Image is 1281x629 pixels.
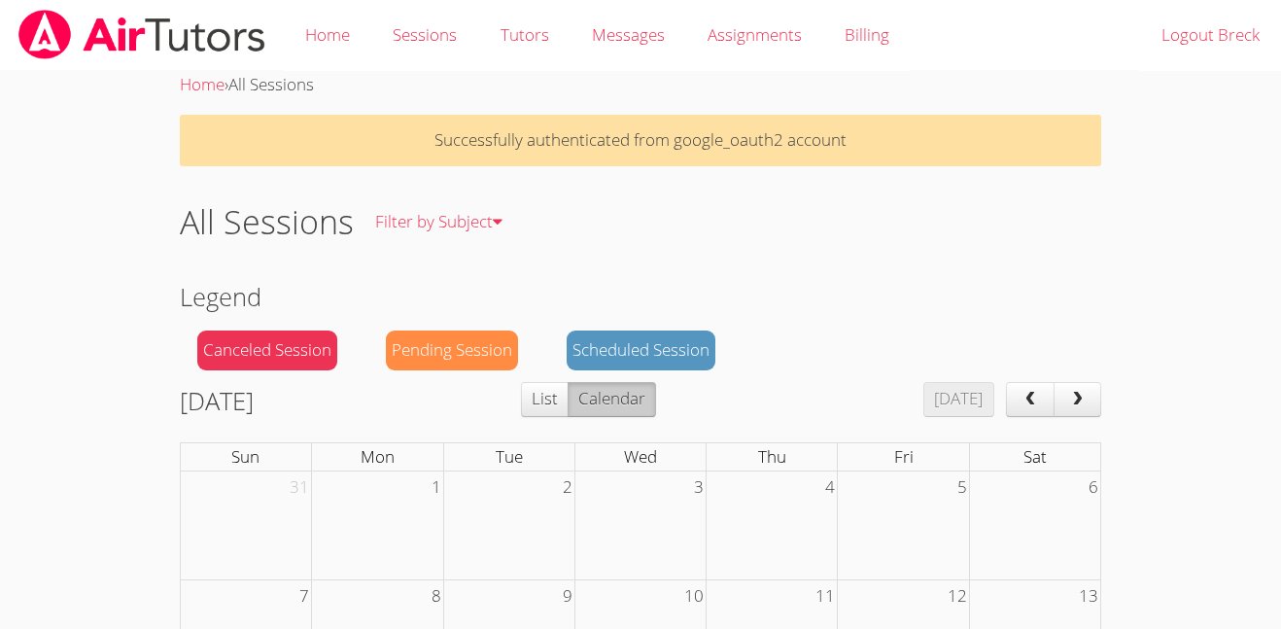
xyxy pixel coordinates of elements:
[682,580,706,612] span: 10
[354,187,524,258] a: Filter by Subject
[946,580,969,612] span: 12
[1054,382,1102,417] button: next
[180,115,1102,166] p: Successfully authenticated from google_oauth2 account
[1087,472,1100,504] span: 6
[692,472,706,504] span: 3
[955,472,969,504] span: 5
[288,472,311,504] span: 31
[758,445,786,468] span: Thu
[1006,382,1055,417] button: prev
[568,382,656,417] button: Calendar
[180,382,254,419] h2: [DATE]
[180,278,1102,315] h2: Legend
[231,445,260,468] span: Sun
[180,71,1102,99] div: ›
[180,73,225,95] a: Home
[297,580,311,612] span: 7
[430,472,443,504] span: 1
[361,445,395,468] span: Mon
[430,580,443,612] span: 8
[521,382,569,417] button: List
[561,580,574,612] span: 9
[17,10,267,59] img: airtutors_banner-c4298cdbf04f3fff15de1276eac7730deb9818008684d7c2e4769d2f7ddbe033.png
[624,445,657,468] span: Wed
[561,472,574,504] span: 2
[567,331,715,370] div: Scheduled Session
[894,445,914,468] span: Fri
[592,23,665,46] span: Messages
[814,580,837,612] span: 11
[228,73,314,95] span: All Sessions
[1023,445,1047,468] span: Sat
[823,472,837,504] span: 4
[180,197,354,247] h1: All Sessions
[197,331,337,370] div: Canceled Session
[923,382,993,417] button: [DATE]
[496,445,523,468] span: Tue
[1077,580,1100,612] span: 13
[386,331,518,370] div: Pending Session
